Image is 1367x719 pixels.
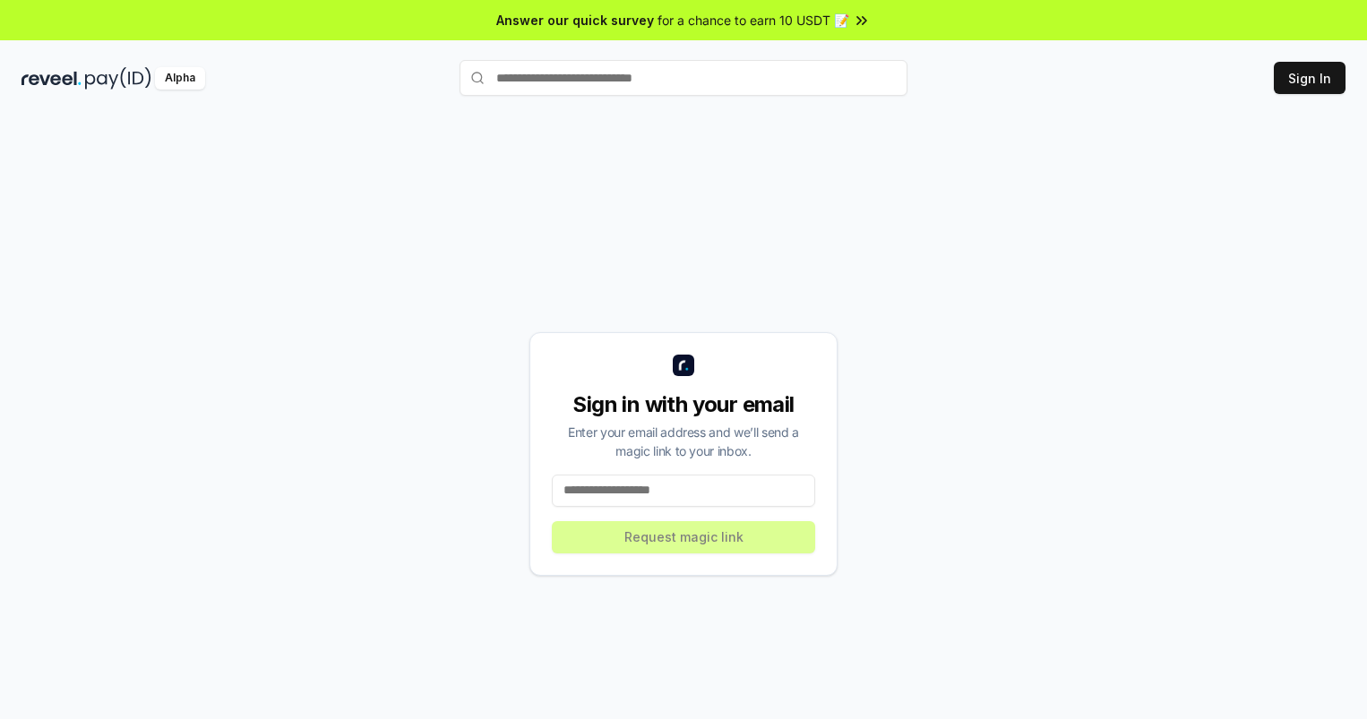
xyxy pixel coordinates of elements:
div: Enter your email address and we’ll send a magic link to your inbox. [552,423,815,460]
span: for a chance to earn 10 USDT 📝 [658,11,849,30]
img: logo_small [673,355,694,376]
div: Sign in with your email [552,390,815,419]
img: pay_id [85,67,151,90]
button: Sign In [1274,62,1346,94]
span: Answer our quick survey [496,11,654,30]
div: Alpha [155,67,205,90]
img: reveel_dark [21,67,82,90]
